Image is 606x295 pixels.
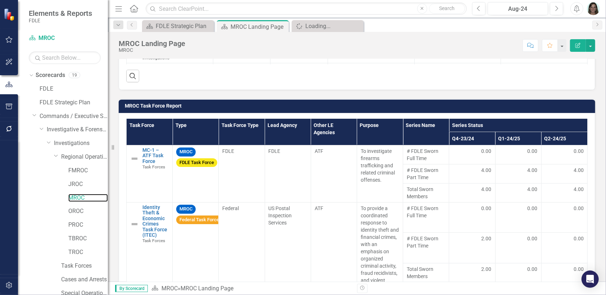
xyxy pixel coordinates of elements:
[119,40,185,47] div: MROC Landing Page
[315,148,323,154] span: ATF
[495,233,541,263] td: Double-Click to Edit
[407,235,445,249] span: # FDLE Sworn Part Time
[293,22,362,31] a: Loading...
[142,147,169,164] a: MC-1 – ATF Task Force
[69,72,80,78] div: 19
[40,99,108,107] a: FDLE Strategic Plan
[495,145,541,164] td: Double-Click to Edit
[68,248,108,257] a: TROC
[68,180,108,189] a: JROC
[47,126,108,134] a: Investigative & Forensic Services Command
[488,2,548,15] button: Aug-24
[156,22,212,31] div: FDLE Strategic Plan
[61,262,108,270] a: Task Forces
[407,265,445,280] span: Total Sworn Members
[142,238,165,243] span: Task Forces
[407,205,445,219] span: # FDLE Sworn Full Time
[222,205,239,211] span: Federal
[176,215,222,224] span: Federal Task Force
[127,202,173,293] td: Double-Click to Edit Right Click for Context Menu
[495,164,541,183] td: Double-Click to Edit
[213,63,270,90] td: Double-Click to Edit
[482,265,492,273] span: 2.00
[29,9,92,18] span: Elements & Reports
[587,2,600,15] img: Kristine Largaespada
[127,63,213,90] td: Double-Click to Edit Right Click for Context Menu
[125,103,592,109] h3: MROC Task Force Report
[127,145,173,202] td: Double-Click to Edit Right Click for Context Menu
[449,202,495,232] td: Double-Click to Edit
[231,22,287,31] div: MROC Landing Page
[176,147,196,156] span: MROC
[407,147,445,162] span: # FDLE Sworn Full Time
[429,4,465,14] button: Search
[119,47,185,53] div: MROC
[482,235,492,242] span: 2.00
[36,71,65,80] a: Scorecards
[541,145,587,164] td: Double-Click to Edit
[68,235,108,243] a: TBROC
[61,153,108,161] a: Regional Operations Centers
[541,164,587,183] td: Double-Click to Edit
[528,186,538,193] span: 4.00
[151,285,352,293] div: »
[574,167,584,174] span: 4.00
[68,167,108,175] a: FMROC
[61,276,108,284] a: Cases and Arrests
[574,265,584,273] span: 0.00
[528,205,538,212] span: 0.00
[68,194,108,202] a: MROC
[449,164,495,183] td: Double-Click to Edit
[361,148,395,183] span: To investigate firearms trafficking and related criminal offenses.
[222,148,234,154] span: FDLE
[414,63,501,90] td: Double-Click to Edit
[528,235,538,242] span: 0.00
[495,202,541,232] td: Double-Click to Edit
[541,233,587,263] td: Double-Click to Edit
[449,233,495,263] td: Double-Click to Edit
[482,186,492,193] span: 4.00
[315,205,323,211] span: ATF
[270,63,328,90] td: Double-Click to Edit
[176,205,196,214] span: MROC
[68,221,108,229] a: PROC
[142,205,169,238] a: Identity Theft & Economic Crimes Task Force (ITEC)
[582,271,599,288] div: Open Intercom Messenger
[68,207,108,215] a: OROC
[161,285,178,292] a: MROC
[574,205,584,212] span: 0.00
[449,145,495,164] td: Double-Click to Edit
[541,202,587,232] td: Double-Click to Edit
[407,186,445,200] span: Total Sworn Members
[574,147,584,155] span: 0.00
[130,220,139,228] img: Not Defined
[528,167,538,174] span: 4.00
[574,186,584,193] span: 4.00
[407,167,445,181] span: # FDLE Sworn Part Time
[29,18,92,23] small: FDLE
[482,205,492,212] span: 0.00
[528,265,538,273] span: 0.00
[29,34,101,42] a: MROC
[130,154,139,163] img: Not Defined
[528,147,538,155] span: 0.00
[54,139,108,147] a: Investigations
[142,164,165,169] span: Task Forces
[482,147,492,155] span: 0.00
[361,205,399,290] span: To provide a coordinated response to identity theft and financial crimes, with an emphasis on org...
[181,285,233,292] div: MROC Landing Page
[305,22,362,31] div: Loading...
[269,148,281,154] span: FDLE
[4,8,16,21] img: ClearPoint Strategy
[269,205,292,226] span: US Postal Inspection Services
[501,63,588,90] td: Double-Click to Edit
[29,51,101,64] input: Search Below...
[115,285,148,292] span: By Scorecard
[146,3,466,15] input: Search ClearPoint...
[574,235,584,242] span: 0.00
[328,63,415,90] td: Double-Click to Edit
[176,158,217,167] span: FDLE Task Force
[490,5,546,13] div: Aug-24
[482,167,492,174] span: 4.00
